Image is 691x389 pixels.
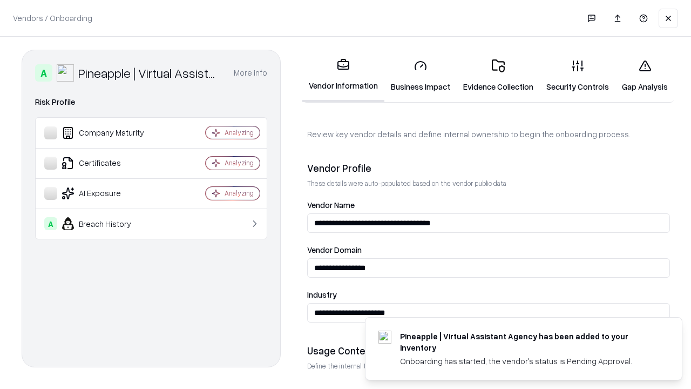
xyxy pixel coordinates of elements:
div: Pineapple | Virtual Assistant Agency has been added to your inventory [400,331,656,353]
div: Analyzing [225,128,254,137]
p: Review key vendor details and define internal ownership to begin the onboarding process. [307,129,670,140]
p: Define the internal team and reason for using this vendor. This helps assess business relevance a... [307,361,670,371]
div: Certificates [44,157,173,170]
p: Vendors / Onboarding [13,12,92,24]
a: Business Impact [384,51,457,101]
p: These details were auto-populated based on the vendor public data [307,179,670,188]
button: More info [234,63,267,83]
div: Vendor Profile [307,162,670,175]
a: Evidence Collection [457,51,540,101]
div: Usage Context [307,344,670,357]
label: Vendor Name [307,201,670,209]
a: Vendor Information [302,50,384,102]
img: trypineapple.com [378,331,391,344]
div: Risk Profile [35,96,267,109]
div: AI Exposure [44,187,173,200]
div: Breach History [44,217,173,230]
div: Analyzing [225,158,254,167]
label: Vendor Domain [307,246,670,254]
div: A [35,64,52,82]
img: Pineapple | Virtual Assistant Agency [57,64,74,82]
label: Industry [307,291,670,299]
div: Analyzing [225,189,254,198]
div: Company Maturity [44,126,173,139]
div: Onboarding has started, the vendor's status is Pending Approval. [400,356,656,367]
a: Gap Analysis [615,51,674,101]
div: Pineapple | Virtual Assistant Agency [78,64,221,82]
div: A [44,217,57,230]
a: Security Controls [540,51,615,101]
